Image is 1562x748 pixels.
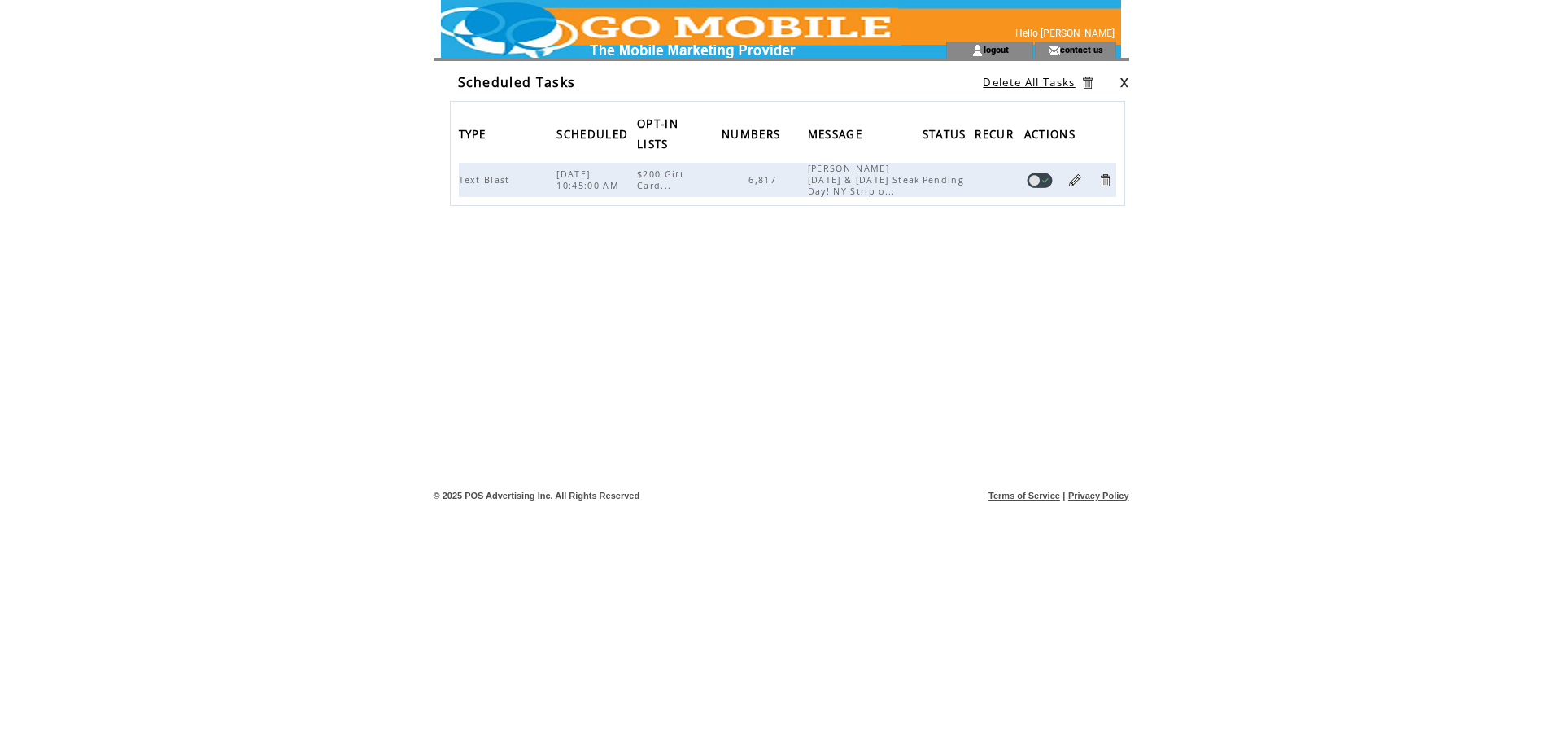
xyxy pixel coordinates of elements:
[1067,173,1083,188] a: Edit Task
[459,123,491,150] span: TYPE
[722,123,784,150] span: NUMBERS
[637,118,678,148] a: OPT-IN LISTS
[556,168,623,191] span: [DATE] 10:45:00 AM
[748,174,780,186] span: 6,817
[637,168,684,191] span: $200 Gift Card...
[556,129,632,138] a: SCHEDULED
[459,174,514,186] span: Text Blast
[983,75,1075,90] a: Delete All Tasks
[722,129,784,138] a: NUMBERS
[923,129,971,138] a: STATUS
[988,491,1060,501] a: Terms of Service
[637,112,678,160] span: OPT-IN LISTS
[808,129,866,138] a: MESSAGE
[975,123,1018,150] span: RECUR
[984,44,1009,55] a: logout
[459,129,491,138] a: TYPE
[1060,44,1103,55] a: contact us
[1062,491,1065,501] span: |
[971,44,984,57] img: account_icon.gif
[1068,491,1129,501] a: Privacy Policy
[1027,173,1053,188] a: Disable task
[556,123,632,150] span: SCHEDULED
[1097,173,1113,188] a: Delete Task
[808,123,866,150] span: MESSAGE
[1024,123,1080,150] span: ACTIONS
[808,163,921,197] span: [PERSON_NAME] [DATE] & [DATE] Steak Day! NY Strip o...
[1048,44,1060,57] img: contact_us_icon.gif
[923,123,971,150] span: STATUS
[434,491,640,501] span: © 2025 POS Advertising Inc. All Rights Reserved
[923,174,968,186] span: Pending
[458,73,576,91] span: Scheduled Tasks
[1015,28,1115,39] span: Hello [PERSON_NAME]
[975,129,1018,138] a: RECUR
